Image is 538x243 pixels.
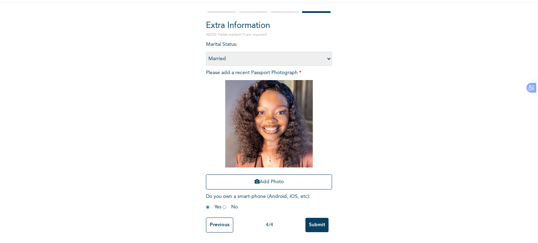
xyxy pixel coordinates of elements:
[206,32,332,37] p: NOTE: Fields marked (*) are required
[305,218,329,232] input: Submit
[206,42,332,61] span: Marital Status :
[206,20,332,32] h2: Extra Information
[206,174,332,190] button: Add Photo
[206,194,310,209] span: Do you own a smart-phone (Android, iOS, etc) : Yes No
[206,217,233,233] input: Previous
[225,80,313,167] img: Crop
[206,70,332,193] span: Please add a recent Passport Photograph
[233,221,305,229] div: 4 / 4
